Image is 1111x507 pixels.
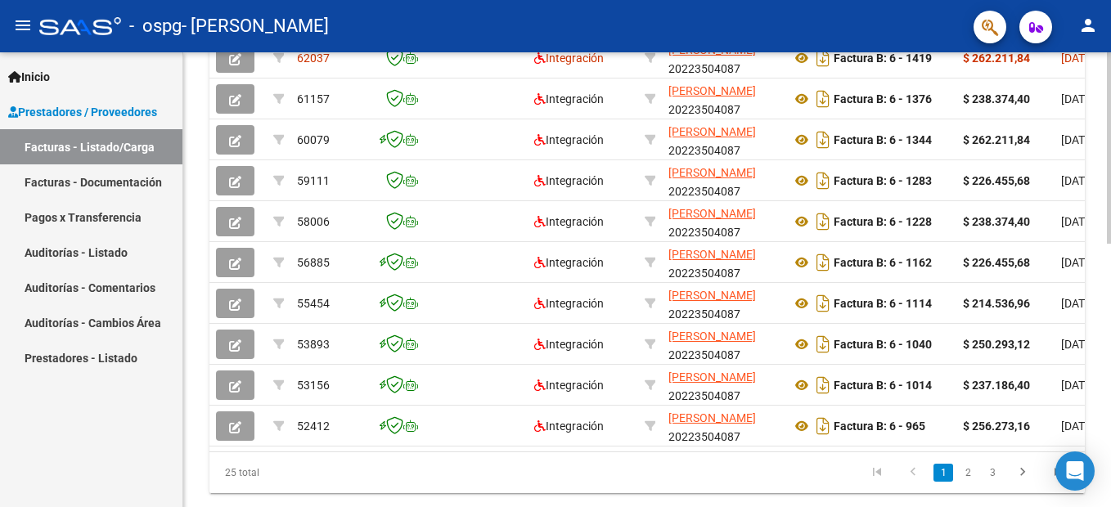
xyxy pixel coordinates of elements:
span: [PERSON_NAME] [668,330,756,343]
span: - ospg [129,8,182,44]
span: [PERSON_NAME] [668,43,756,56]
strong: $ 238.374,40 [963,92,1030,105]
i: Descargar documento [812,45,834,71]
span: 52412 [297,420,330,433]
span: [DATE] [1061,420,1095,433]
a: go to next page [1007,464,1038,482]
li: page 2 [956,459,980,487]
span: [DATE] [1061,338,1095,351]
strong: Factura B: 6 - 1419 [834,52,932,65]
strong: $ 237.186,40 [963,379,1030,392]
a: 3 [983,464,1002,482]
span: [DATE] [1061,256,1095,269]
span: Integración [534,174,604,187]
div: 20223504087 [668,327,778,361]
span: 53156 [297,379,330,392]
div: Open Intercom Messenger [1055,451,1095,491]
span: 53893 [297,338,330,351]
strong: $ 226.455,68 [963,256,1030,269]
span: Integración [534,215,604,228]
mat-icon: person [1078,16,1098,35]
div: 20223504087 [668,409,778,443]
a: go to last page [1043,464,1074,482]
strong: Factura B: 6 - 1283 [834,174,932,187]
div: 20223504087 [668,286,778,321]
li: page 3 [980,459,1005,487]
span: [DATE] [1061,92,1095,105]
span: Integración [534,297,604,310]
mat-icon: menu [13,16,33,35]
div: 20223504087 [668,368,778,402]
strong: $ 238.374,40 [963,215,1030,228]
strong: Factura B: 6 - 1344 [834,133,932,146]
span: Prestadores / Proveedores [8,103,157,121]
span: Integración [534,133,604,146]
a: 2 [958,464,978,482]
a: go to previous page [897,464,929,482]
div: 20223504087 [668,204,778,239]
strong: $ 214.536,96 [963,297,1030,310]
strong: $ 262.211,84 [963,133,1030,146]
span: 62037 [297,52,330,65]
span: [PERSON_NAME] [668,289,756,302]
span: - [PERSON_NAME] [182,8,329,44]
span: [PERSON_NAME] [668,248,756,261]
span: 60079 [297,133,330,146]
span: Integración [534,420,604,433]
div: 20223504087 [668,164,778,198]
strong: $ 256.273,16 [963,420,1030,433]
span: 55454 [297,297,330,310]
li: page 1 [931,459,956,487]
strong: $ 262.211,84 [963,52,1030,65]
span: [PERSON_NAME] [668,125,756,138]
i: Descargar documento [812,168,834,194]
strong: $ 226.455,68 [963,174,1030,187]
i: Descargar documento [812,331,834,357]
strong: Factura B: 6 - 1162 [834,256,932,269]
span: [DATE] [1061,215,1095,228]
span: Integración [534,338,604,351]
span: Integración [534,52,604,65]
span: [DATE] [1061,297,1095,310]
i: Descargar documento [812,413,834,439]
i: Descargar documento [812,290,834,316]
strong: Factura B: 6 - 1014 [834,379,932,392]
div: 20223504087 [668,41,778,75]
strong: $ 250.293,12 [963,338,1030,351]
strong: Factura B: 6 - 1040 [834,338,932,351]
span: 61157 [297,92,330,105]
span: 59111 [297,174,330,187]
strong: Factura B: 6 - 1114 [834,297,932,310]
i: Descargar documento [812,209,834,235]
a: 1 [933,464,953,482]
span: [DATE] [1061,379,1095,392]
span: [DATE] [1061,52,1095,65]
span: Integración [534,92,604,105]
div: 20223504087 [668,123,778,157]
a: go to first page [861,464,893,482]
strong: Factura B: 6 - 1228 [834,215,932,228]
i: Descargar documento [812,372,834,398]
i: Descargar documento [812,249,834,276]
span: [DATE] [1061,174,1095,187]
span: Integración [534,379,604,392]
span: [PERSON_NAME] [668,411,756,424]
i: Descargar documento [812,127,834,153]
div: 20223504087 [668,82,778,116]
span: [PERSON_NAME] [668,166,756,179]
span: [PERSON_NAME] [668,207,756,220]
strong: Factura B: 6 - 965 [834,420,925,433]
span: Integración [534,256,604,269]
span: [DATE] [1061,133,1095,146]
span: [PERSON_NAME] [668,370,756,384]
i: Descargar documento [812,86,834,112]
div: 20223504087 [668,245,778,280]
strong: Factura B: 6 - 1376 [834,92,932,105]
span: 58006 [297,215,330,228]
span: 56885 [297,256,330,269]
span: [PERSON_NAME] [668,84,756,97]
div: 25 total [209,452,382,493]
span: Inicio [8,68,50,86]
